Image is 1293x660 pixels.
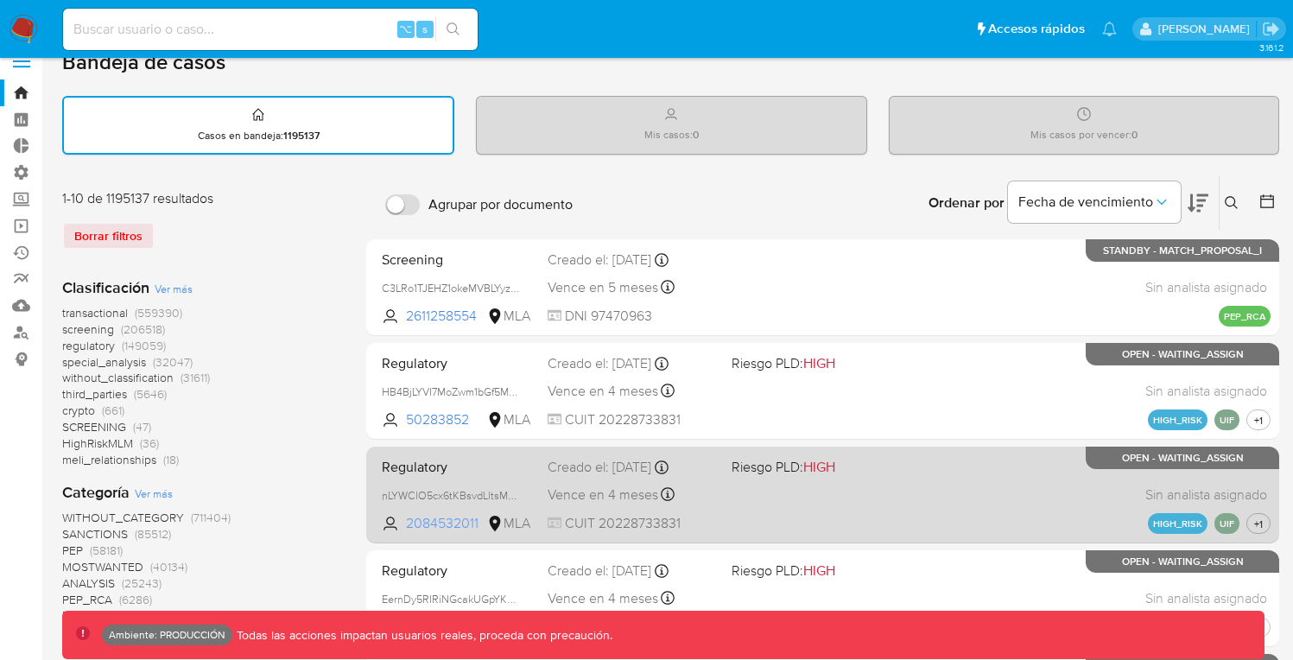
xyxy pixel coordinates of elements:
[988,20,1085,38] span: Accesos rápidos
[63,18,478,41] input: Buscar usuario o caso...
[399,21,412,37] span: ⌥
[1102,22,1117,36] a: Notificaciones
[435,17,471,41] button: search-icon
[109,631,225,638] p: Ambiente: PRODUCCIÓN
[422,21,428,37] span: s
[1158,21,1256,37] p: maximiliano.farias@mercadolibre.com
[1262,20,1280,38] a: Salir
[1259,41,1284,54] span: 3.161.2
[232,627,612,644] p: Todas las acciones impactan usuarios reales, proceda con precaución.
